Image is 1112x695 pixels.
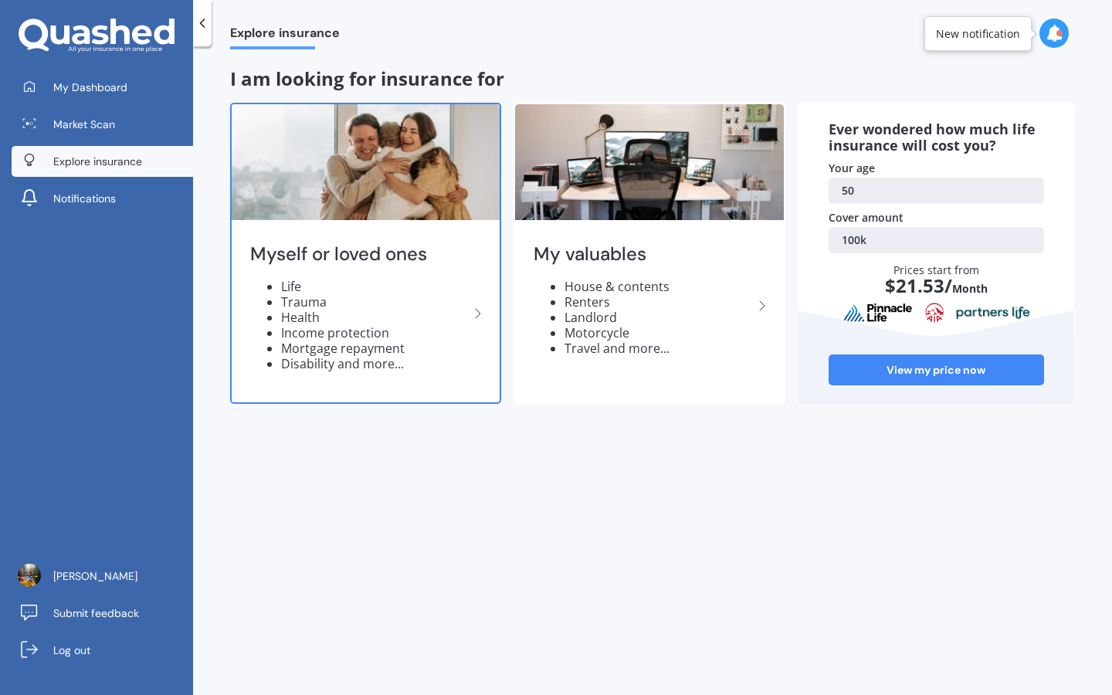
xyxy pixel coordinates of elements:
[829,121,1044,154] div: Ever wondered how much life insurance will cost you?
[564,279,752,294] li: House & contents
[230,25,340,46] span: Explore insurance
[281,325,469,341] li: Income protection
[925,303,944,323] img: aia
[12,635,193,666] a: Log out
[564,341,752,356] li: Travel and more...
[53,642,90,658] span: Log out
[281,356,469,371] li: Disability and more...
[829,210,1044,225] div: Cover amount
[12,72,193,103] a: My Dashboard
[250,242,469,266] h2: Myself or loved ones
[12,146,193,177] a: Explore insurance
[836,263,1036,310] div: Prices start from
[12,561,193,592] a: [PERSON_NAME]
[564,325,752,341] li: Motorcycle
[12,598,193,629] a: Submit feedback
[53,154,142,169] span: Explore insurance
[12,109,193,140] a: Market Scan
[534,242,752,266] h2: My valuables
[564,310,752,325] li: Landlord
[53,568,137,584] span: [PERSON_NAME]
[18,564,41,587] img: picture
[829,161,1044,176] div: Your age
[842,303,914,323] img: pinnacle
[53,191,116,206] span: Notifications
[232,104,500,221] img: Myself or loved ones
[53,117,115,132] span: Market Scan
[281,310,469,325] li: Health
[936,26,1020,42] div: New notification
[956,306,1030,320] img: partnersLife
[230,66,504,91] span: I am looking for insurance for
[53,80,127,95] span: My Dashboard
[515,104,783,221] img: My valuables
[12,183,193,214] a: Notifications
[829,354,1044,385] a: View my price now
[952,281,988,296] span: Month
[564,294,752,310] li: Renters
[281,341,469,356] li: Mortgage repayment
[281,294,469,310] li: Trauma
[53,605,139,621] span: Submit feedback
[281,279,469,294] li: Life
[829,178,1044,204] a: 50
[829,227,1044,253] a: 100k
[885,273,952,298] span: $ 21.53 /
